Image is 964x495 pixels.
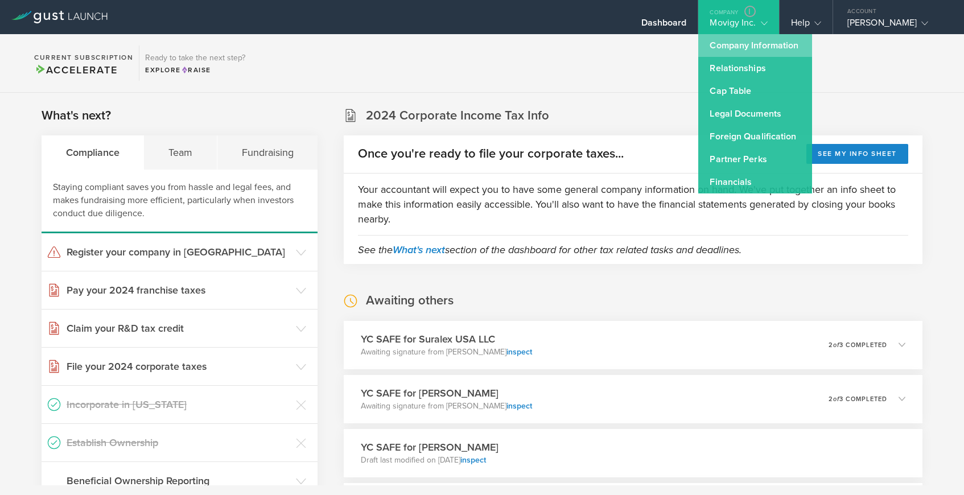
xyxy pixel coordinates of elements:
[791,17,821,34] div: Help
[361,440,499,455] h3: YC SAFE for [PERSON_NAME]
[833,395,839,403] em: of
[829,396,887,402] p: 2 3 completed
[67,283,290,298] h3: Pay your 2024 franchise taxes
[833,341,839,349] em: of
[358,244,741,256] em: See the section of the dashboard for other tax related tasks and deadlines.
[361,401,532,412] p: Awaiting signature from [PERSON_NAME]
[710,17,767,34] div: Movigy Inc.
[393,244,445,256] a: What's next
[144,135,217,170] div: Team
[806,144,908,164] button: See my info sheet
[67,473,290,488] h3: Beneficial Ownership Reporting
[366,292,454,309] h2: Awaiting others
[361,455,499,466] p: Draft last modified on [DATE]
[67,359,290,374] h3: File your 2024 corporate taxes
[506,347,532,357] a: inspect
[361,332,532,346] h3: YC SAFE for Suralex USA LLC
[67,435,290,450] h3: Establish Ownership
[460,455,486,465] a: inspect
[67,321,290,336] h3: Claim your R&D tax credit
[42,170,318,233] div: Staying compliant saves you from hassle and legal fees, and makes fundraising more efficient, par...
[181,66,211,74] span: Raise
[506,401,532,411] a: inspect
[366,108,549,124] h2: 2024 Corporate Income Tax Info
[42,108,111,124] h2: What's next?
[145,54,245,62] h3: Ready to take the next step?
[847,17,944,34] div: [PERSON_NAME]
[34,54,133,61] h2: Current Subscription
[34,64,117,76] span: Accelerate
[358,146,624,162] h2: Once you're ready to file your corporate taxes...
[145,65,245,75] div: Explore
[361,346,532,358] p: Awaiting signature from [PERSON_NAME]
[217,135,318,170] div: Fundraising
[641,17,687,34] div: Dashboard
[358,182,908,226] p: Your accountant will expect you to have some general company information on hand. We've put toget...
[829,342,887,348] p: 2 3 completed
[67,245,290,259] h3: Register your company in [GEOGRAPHIC_DATA]
[139,46,251,81] div: Ready to take the next step?ExploreRaise
[42,135,144,170] div: Compliance
[67,397,290,412] h3: Incorporate in [US_STATE]
[361,386,532,401] h3: YC SAFE for [PERSON_NAME]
